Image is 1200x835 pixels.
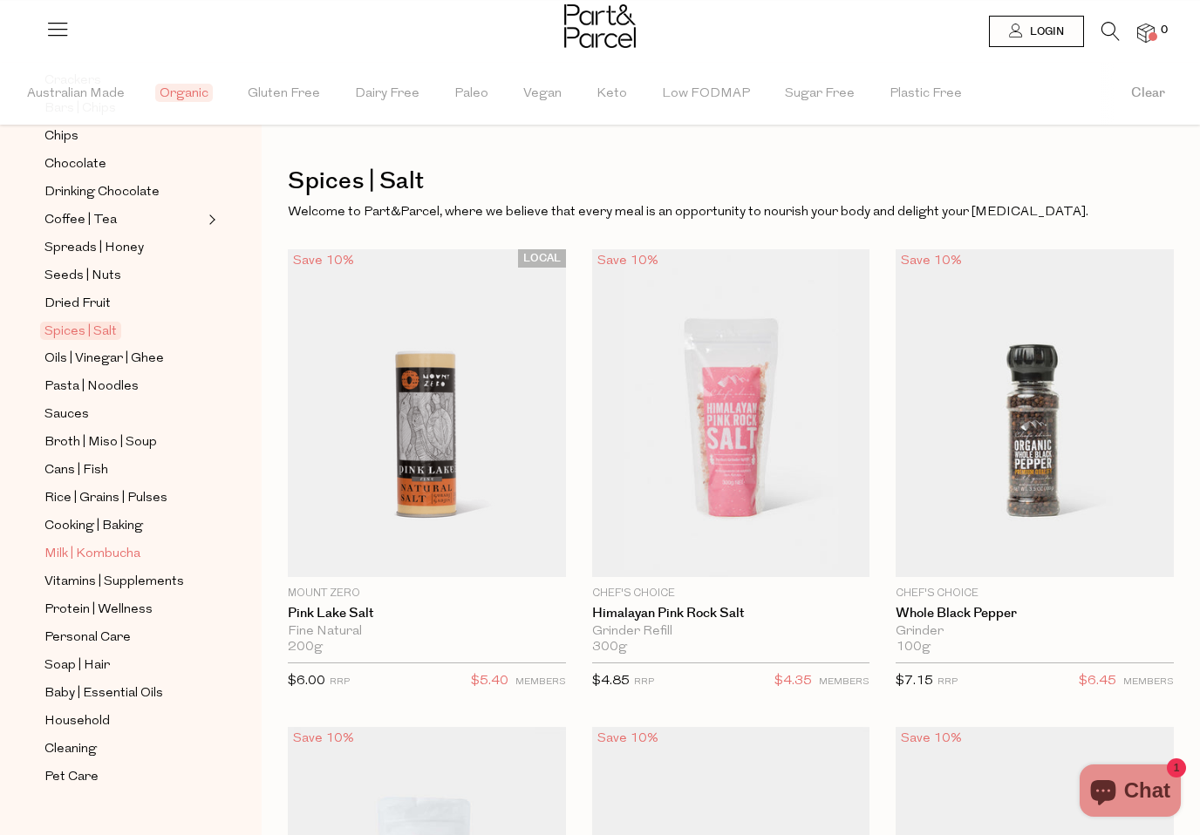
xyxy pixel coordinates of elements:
a: Rice | Grains | Pulses [44,487,203,509]
span: Pasta | Noodles [44,377,139,397]
small: RRP [634,677,654,687]
a: Broth | Miso | Soup [44,431,203,453]
a: Dried Fruit [44,293,203,315]
span: 300g [592,640,627,655]
button: Clear filter by Filter [1096,63,1200,125]
a: Himalayan Pink Rock Salt [592,606,870,621]
div: Save 10% [896,727,967,750]
div: Fine Natural [288,624,566,640]
span: $6.45 [1079,670,1116,693]
span: Paleo [454,64,488,125]
span: LOCAL [518,249,566,268]
span: 100g [896,640,931,655]
span: $4.85 [592,675,630,688]
span: Pet Care [44,767,99,788]
div: Save 10% [288,249,359,273]
a: Login [989,16,1084,47]
span: Oils | Vinegar | Ghee [44,349,164,370]
img: Whole Black Pepper [896,249,1174,577]
span: Gluten Free [248,64,320,125]
a: Oils | Vinegar | Ghee [44,348,203,370]
span: Rice | Grains | Pulses [44,488,167,509]
span: $5.40 [471,670,508,693]
span: Cleaning [44,739,97,760]
div: Grinder Refill [592,624,870,640]
span: Drinking Chocolate [44,182,160,203]
span: 200g [288,640,323,655]
a: Spices | Salt [44,321,203,342]
small: RRP [937,677,958,687]
small: MEMBERS [819,677,869,687]
span: 0 [1156,23,1172,38]
p: Chef's Choice [592,586,870,601]
a: Household [44,710,203,732]
a: Milk | Kombucha [44,543,203,565]
span: Baby | Essential Oils [44,683,163,704]
span: Soap | Hair [44,655,110,676]
inbox-online-store-chat: Shopify online store chat [1074,764,1186,821]
div: Save 10% [896,249,967,273]
img: Pink Lake Salt [288,249,566,577]
span: Plastic Free [890,64,962,125]
a: Personal Care [44,627,203,648]
button: Expand/Collapse Coffee | Tea [204,209,216,230]
a: Cans | Fish [44,459,203,481]
a: Spreads | Honey [44,237,203,259]
img: Himalayan Pink Rock Salt [592,249,870,577]
a: Drinking Chocolate [44,181,203,203]
p: Welcome to Part&Parcel, where we believe that every meal is an opportunity to nourish your body a... [288,201,1174,224]
span: Coffee | Tea [44,210,117,231]
span: Personal Care [44,628,131,648]
span: Spices | Salt [40,322,121,340]
span: Vegan [523,64,562,125]
a: 0 [1137,24,1155,42]
span: Sugar Free [785,64,855,125]
small: MEMBERS [515,677,566,687]
p: Chef's Choice [896,586,1174,601]
div: Save 10% [288,727,359,750]
small: RRP [330,677,350,687]
span: Protein | Wellness [44,600,153,621]
span: Vitamins | Supplements [44,572,184,593]
span: Cooking | Baking [44,516,143,537]
span: Chips [44,126,78,147]
a: Whole Black Pepper [896,606,1174,621]
span: Spreads | Honey [44,238,144,259]
span: Australian Made [27,64,125,125]
a: Soap | Hair [44,655,203,676]
span: Organic [155,84,213,102]
div: Grinder [896,624,1174,640]
a: Seeds | Nuts [44,265,203,287]
a: Cleaning [44,738,203,760]
img: Part&Parcel [564,4,636,48]
p: Mount Zero [288,586,566,601]
a: Baby | Essential Oils [44,682,203,704]
span: Cans | Fish [44,460,108,481]
span: Keto [597,64,627,125]
a: Coffee | Tea [44,209,203,231]
small: MEMBERS [1123,677,1174,687]
span: Dried Fruit [44,294,111,315]
h1: Spices | Salt [288,161,1174,201]
a: Chocolate [44,153,203,175]
a: Pet Care [44,766,203,788]
a: Pink Lake Salt [288,606,566,621]
span: Chocolate [44,154,106,175]
span: Login [1026,24,1064,39]
a: Vitamins | Supplements [44,571,203,593]
span: Broth | Miso | Soup [44,432,157,453]
span: Household [44,711,110,732]
div: Save 10% [592,727,664,750]
span: Seeds | Nuts [44,266,121,287]
div: Save 10% [592,249,664,273]
a: Pasta | Noodles [44,376,203,397]
a: Sauces [44,404,203,425]
span: Milk | Kombucha [44,544,140,565]
span: Sauces [44,404,89,425]
a: Chips [44,126,203,147]
a: Cooking | Baking [44,515,203,537]
span: $7.15 [896,675,933,688]
span: Low FODMAP [662,64,750,125]
a: Protein | Wellness [44,599,203,621]
span: $6.00 [288,675,325,688]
